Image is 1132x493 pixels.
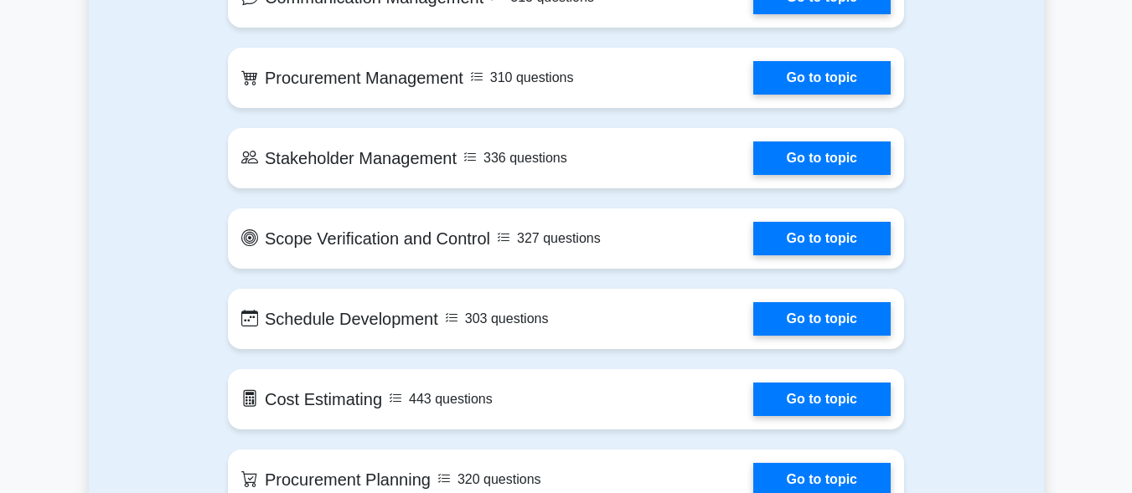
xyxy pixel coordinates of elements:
[753,302,891,336] a: Go to topic
[753,383,891,416] a: Go to topic
[753,222,891,255] a: Go to topic
[753,61,891,95] a: Go to topic
[753,141,891,175] a: Go to topic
